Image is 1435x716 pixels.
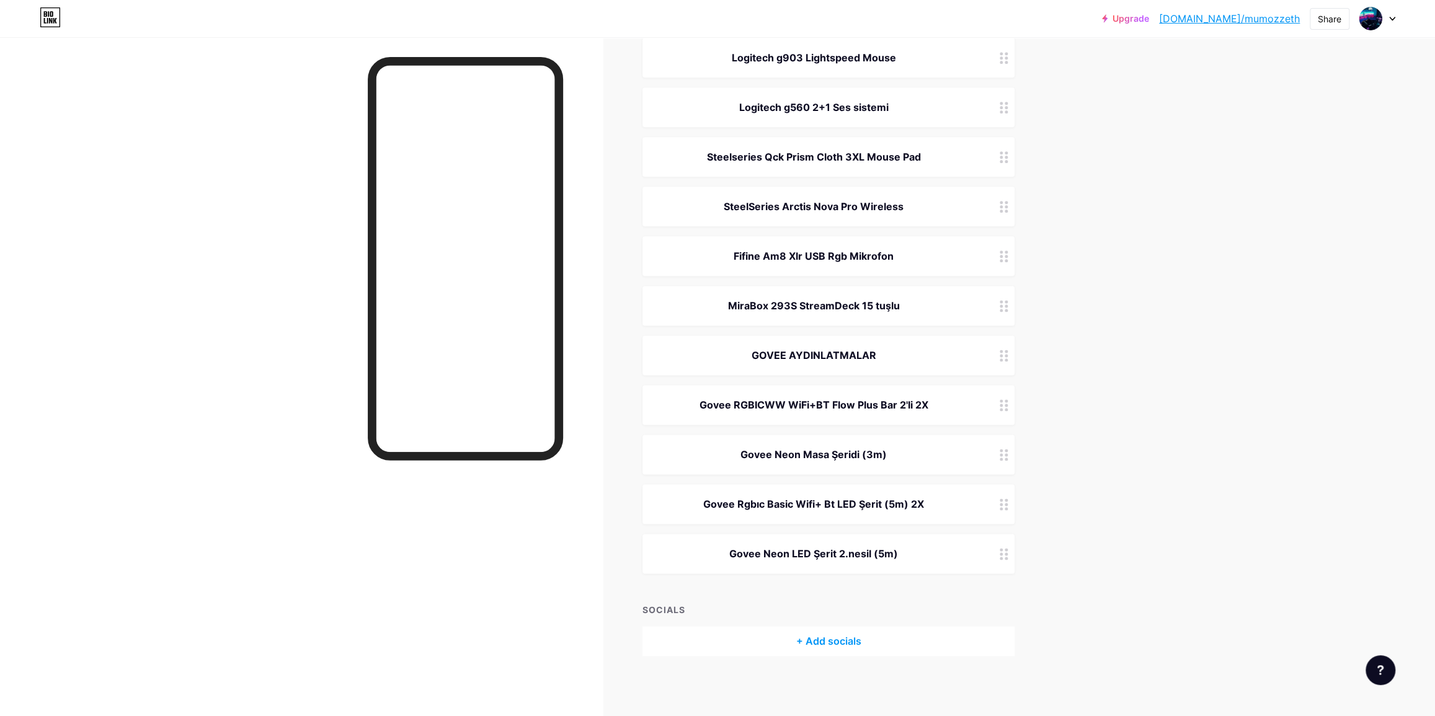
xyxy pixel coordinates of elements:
div: Fifine Am8 Xlr USB Rgb Mikrofon [657,249,970,263]
a: Upgrade [1102,14,1149,24]
div: + Add socials [642,626,1015,656]
div: SteelSeries Arctis Nova Pro Wireless [657,199,970,214]
div: MiraBox 293S StreamDeck 15 tuşlu [657,298,970,313]
img: mumozzeth [1359,7,1382,30]
div: SOCIALS [642,603,1015,616]
div: Govee Neon LED Şerit 2.nesil (5m) [657,546,970,561]
div: Govee Neon Masa Şeridi (3m) [657,447,970,462]
a: [DOMAIN_NAME]/mumozzeth [1159,11,1300,26]
div: Govee RGBICWW WiFi+BT Flow Plus Bar 2'li 2X [657,397,970,412]
div: Share [1318,12,1341,25]
div: Steelseries Qck Prism Cloth 3XL Mouse Pad [657,149,970,164]
div: Logitech g560 2+1 Ses sistemi [657,100,970,115]
div: Logitech g903 Lightspeed Mouse [657,50,970,65]
div: GOVEE AYDINLATMALAR [657,348,970,363]
div: Govee Rgbıc Basic Wifi+ Bt LED Şerit (5m) 2X [657,497,970,511]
